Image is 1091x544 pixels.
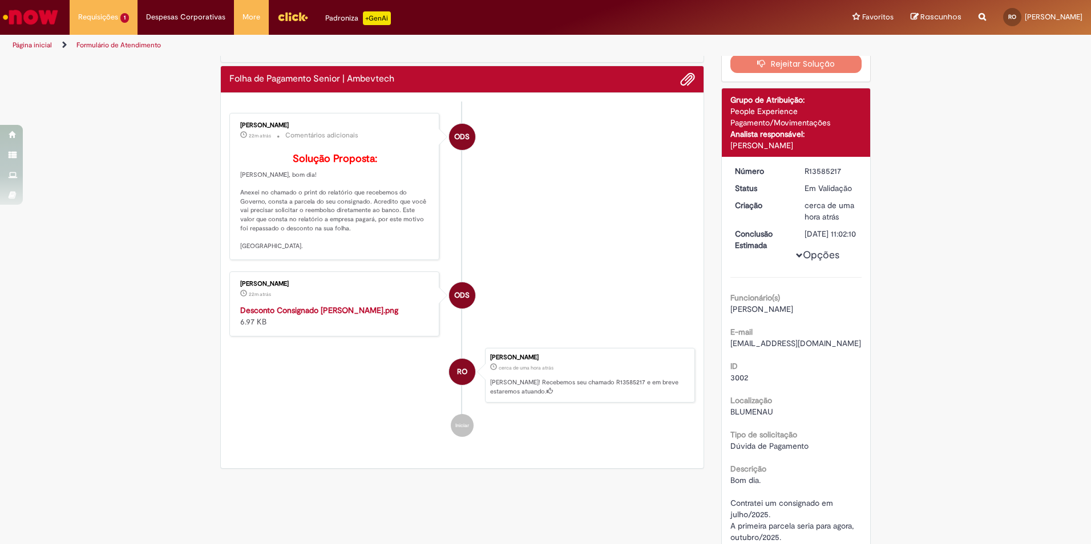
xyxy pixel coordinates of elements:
[730,464,766,474] b: Descrição
[730,128,862,140] div: Analista responsável:
[730,140,862,151] div: [PERSON_NAME]
[449,124,475,150] div: Osvaldo da Silva Neto
[726,228,797,251] dt: Conclusão Estimada
[285,131,358,140] small: Comentários adicionais
[805,228,858,239] div: [DATE] 11:02:10
[805,200,854,222] time: 01/10/2025 11:02:07
[726,165,797,177] dt: Número
[730,94,862,105] div: Grupo de Atribuição:
[240,153,430,251] p: [PERSON_NAME], bom dia! Anexei no chamado o print do relatório que recebemos do Governo, consta a...
[1,6,60,29] img: ServiceNow
[730,338,861,348] span: [EMAIL_ADDRESS][DOMAIN_NAME]
[730,304,793,314] span: [PERSON_NAME]
[730,327,753,337] b: E-mail
[229,348,695,403] li: Rafael Silvestre De Oliveira
[229,102,695,448] ul: Histórico de tíquete
[730,407,773,417] span: BLUMENAU
[243,11,260,23] span: More
[120,13,129,23] span: 1
[730,55,862,73] button: Rejeitar Solução
[730,372,748,383] span: 3002
[363,11,391,25] p: +GenAi
[499,364,553,371] span: cerca de uma hora atrás
[449,282,475,308] div: Osvaldo da Silva Neto
[726,200,797,211] dt: Criação
[805,200,854,222] span: cerca de uma hora atrás
[490,378,689,396] p: [PERSON_NAME]! Recebemos seu chamado R13585217 e em breve estaremos atuando.
[293,152,377,165] b: Solução Proposta:
[325,11,391,25] div: Padroniza
[499,364,553,371] time: 01/10/2025 11:02:07
[1025,12,1082,22] span: [PERSON_NAME]
[457,358,467,385] span: RO
[726,182,797,194] dt: Status
[805,165,858,177] div: R13585217
[730,361,738,371] b: ID
[1008,13,1016,21] span: RO
[920,11,961,22] span: Rascunhos
[730,429,797,440] b: Tipo de solicitação
[13,40,52,50] a: Página inicial
[730,105,862,128] div: People Experience Pagamento/Movimentações
[449,359,475,385] div: Rafael Silvestre De Oliveira
[240,305,430,327] div: 6.97 KB
[730,395,772,405] b: Localização
[249,291,271,298] time: 01/10/2025 11:30:54
[78,11,118,23] span: Requisições
[240,281,430,287] div: [PERSON_NAME]
[249,132,271,139] span: 22m atrás
[730,293,780,303] b: Funcionário(s)
[249,291,271,298] span: 22m atrás
[454,123,470,151] span: ODS
[490,354,689,361] div: [PERSON_NAME]
[9,35,719,56] ul: Trilhas de página
[240,305,398,315] a: Desconto Consignado [PERSON_NAME].png
[862,11,894,23] span: Favoritos
[680,72,695,87] button: Adicionar anexos
[911,12,961,23] a: Rascunhos
[805,182,858,194] div: Em Validação
[229,74,394,84] h2: Folha de Pagamento Senior | Ambevtech Histórico de tíquete
[249,132,271,139] time: 01/10/2025 11:30:59
[730,441,809,451] span: Dúvida de Pagamento
[146,11,225,23] span: Despesas Corporativas
[76,40,161,50] a: Formulário de Atendimento
[805,200,858,222] div: 01/10/2025 11:02:07
[454,282,470,309] span: ODS
[240,122,430,129] div: [PERSON_NAME]
[277,8,308,25] img: click_logo_yellow_360x200.png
